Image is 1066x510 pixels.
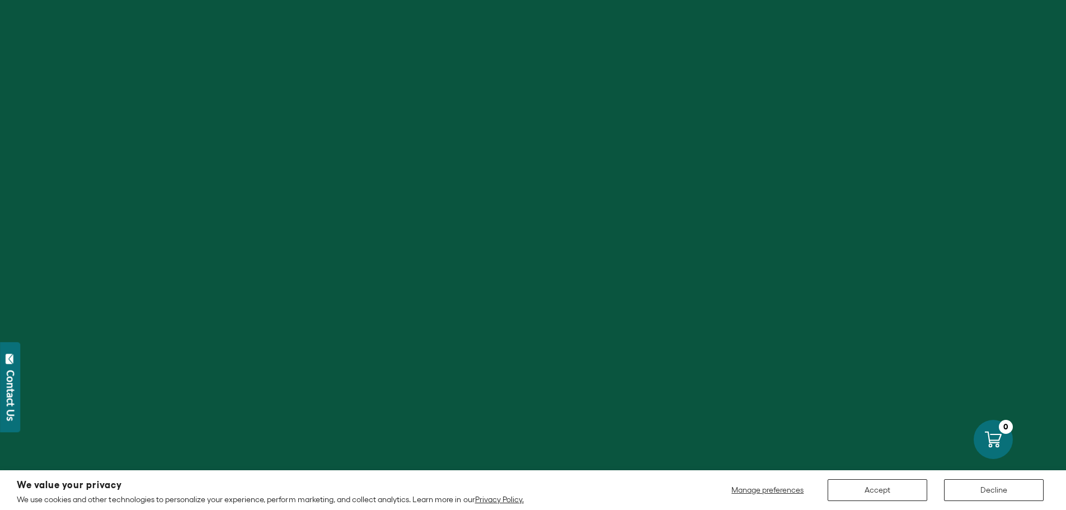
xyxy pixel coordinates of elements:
[17,480,524,490] h2: We value your privacy
[17,494,524,504] p: We use cookies and other technologies to personalize your experience, perform marketing, and coll...
[475,495,524,504] a: Privacy Policy.
[5,370,16,421] div: Contact Us
[999,420,1013,434] div: 0
[828,479,927,501] button: Accept
[944,479,1044,501] button: Decline
[731,485,804,494] span: Manage preferences
[725,479,811,501] button: Manage preferences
